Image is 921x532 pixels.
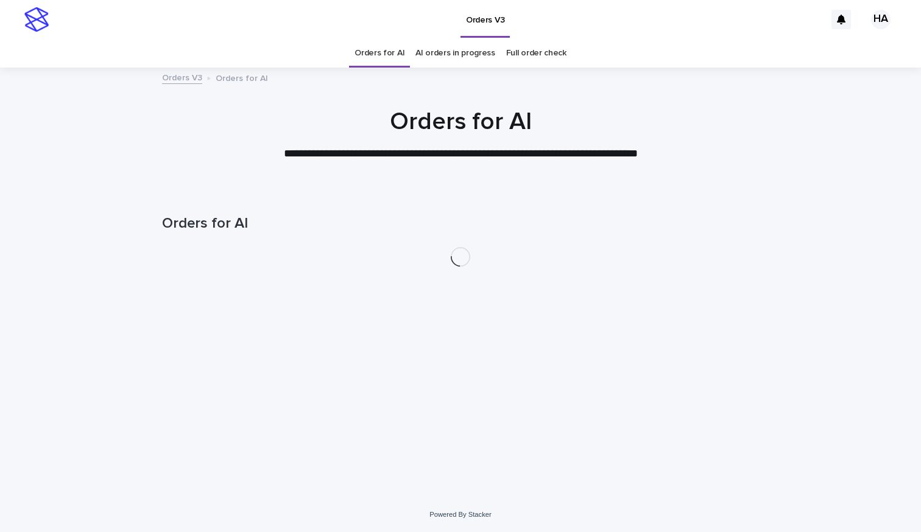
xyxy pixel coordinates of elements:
img: stacker-logo-s-only.png [24,7,49,32]
a: Full order check [506,39,566,68]
a: Orders for AI [355,39,404,68]
h1: Orders for AI [162,107,759,136]
h1: Orders for AI [162,215,759,233]
a: AI orders in progress [415,39,495,68]
a: Orders V3 [162,70,202,84]
div: HA [871,10,891,29]
a: Powered By Stacker [429,511,491,518]
p: Orders for AI [216,71,268,84]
